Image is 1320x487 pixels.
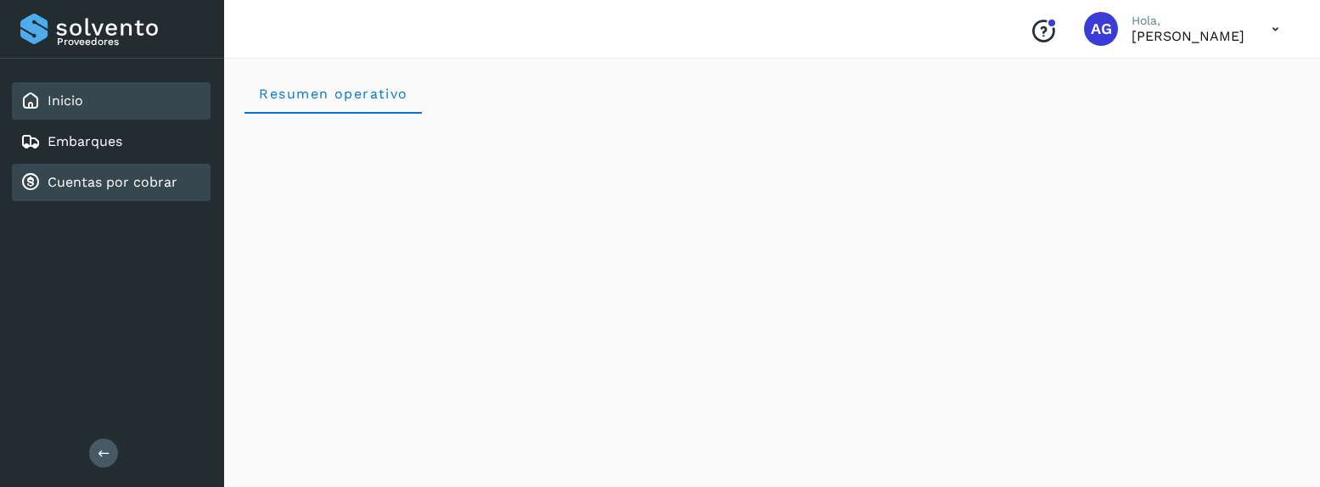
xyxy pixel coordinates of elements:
[57,36,204,48] p: Proveedores
[1132,28,1244,44] p: ALVARO GUZMAN GUZMAN
[48,133,122,149] a: Embarques
[12,82,211,120] div: Inicio
[48,174,177,190] a: Cuentas por cobrar
[12,164,211,201] div: Cuentas por cobrar
[12,123,211,160] div: Embarques
[48,92,83,109] a: Inicio
[1132,14,1244,28] p: Hola,
[258,86,408,102] span: Resumen operativo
